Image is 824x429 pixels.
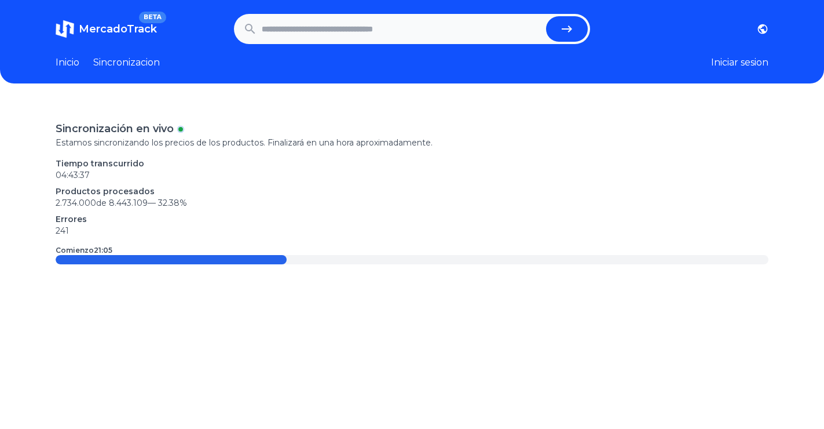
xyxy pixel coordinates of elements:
[56,56,79,70] a: Inicio
[93,56,160,70] a: Sincronizacion
[56,246,112,255] p: Comienzo
[56,225,768,237] p: 241
[56,170,90,180] time: 04:43:37
[79,23,157,35] span: MercadoTrack
[56,213,768,225] p: Errores
[56,20,74,38] img: MercadoTrack
[56,197,768,209] p: 2.734.000 de 8.443.109 —
[158,198,187,208] span: 32.38 %
[56,186,768,197] p: Productos procesados
[56,20,157,38] a: MercadoTrackBETA
[56,137,768,148] p: Estamos sincronizando los precios de los productos. Finalizará en una hora aproximadamente.
[56,121,174,137] p: Sincronización en vivo
[56,158,768,169] p: Tiempo transcurrido
[711,56,768,70] button: Iniciar sesion
[139,12,166,23] span: BETA
[94,246,112,255] time: 21:05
